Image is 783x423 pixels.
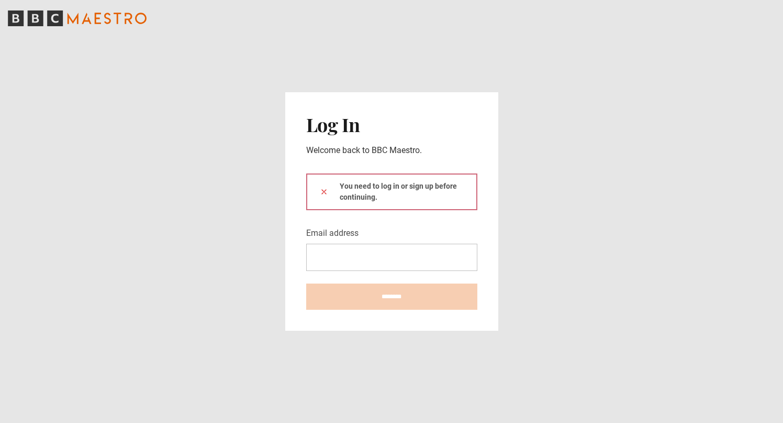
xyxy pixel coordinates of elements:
svg: BBC Maestro [8,10,147,26]
label: Email address [306,227,359,240]
div: You need to log in or sign up before continuing. [306,173,477,210]
p: Welcome back to BBC Maestro. [306,144,477,157]
h2: Log In [306,113,477,135]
